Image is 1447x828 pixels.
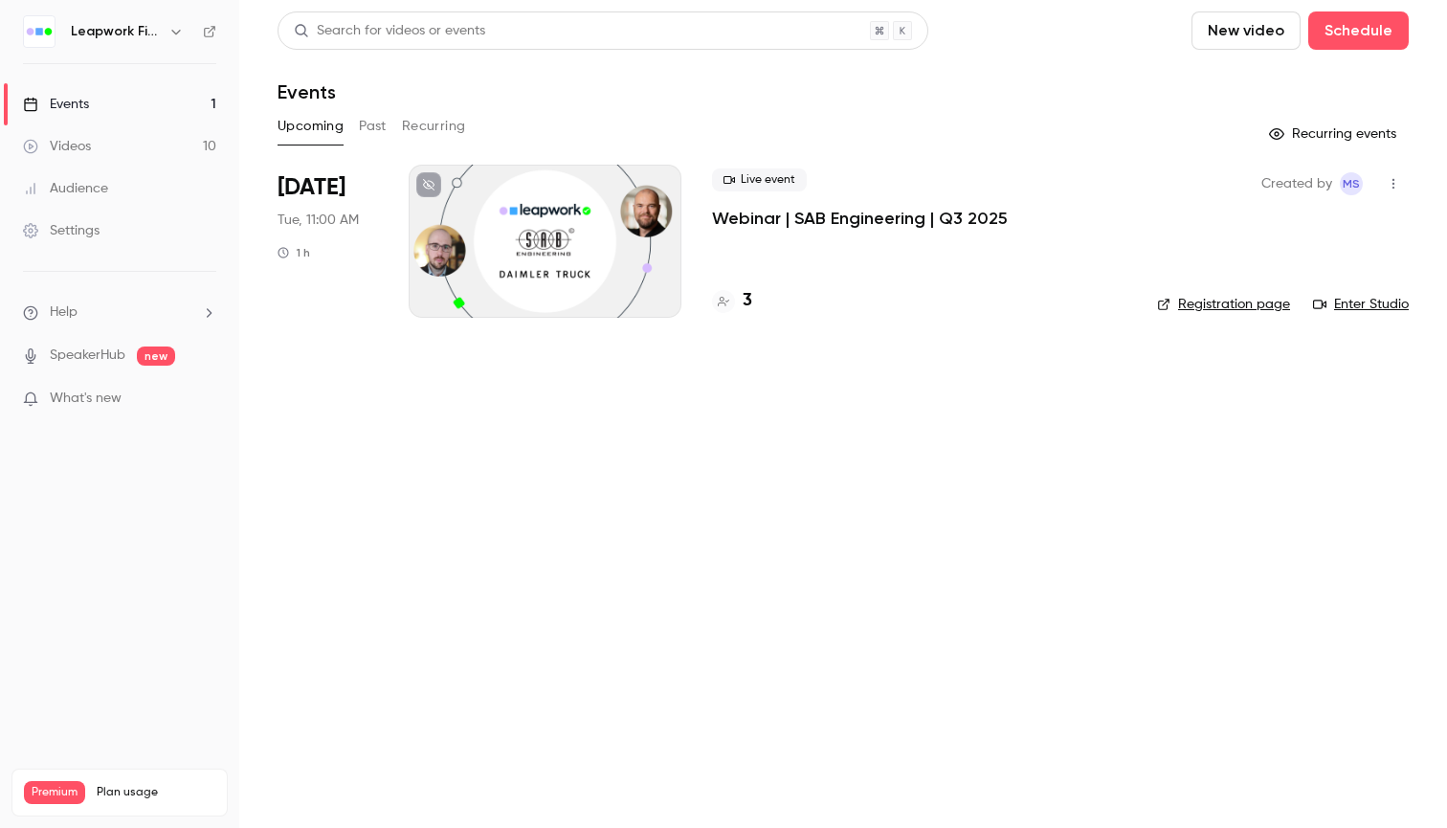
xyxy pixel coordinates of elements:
[712,207,1008,230] a: Webinar | SAB Engineering | Q3 2025
[278,165,378,318] div: Sep 9 Tue, 11:00 AM (Europe/Copenhagen)
[23,221,100,240] div: Settings
[278,80,336,103] h1: Events
[1261,172,1332,195] span: Created by
[278,245,310,260] div: 1 h
[1308,11,1409,50] button: Schedule
[24,16,55,47] img: Leapwork Field
[97,785,215,800] span: Plan usage
[294,21,485,41] div: Search for videos or events
[23,137,91,156] div: Videos
[278,111,344,142] button: Upcoming
[278,211,359,230] span: Tue, 11:00 AM
[50,346,125,366] a: SpeakerHub
[359,111,387,142] button: Past
[137,347,175,366] span: new
[712,168,807,191] span: Live event
[1313,295,1409,314] a: Enter Studio
[1343,172,1360,195] span: MS
[712,288,752,314] a: 3
[24,781,85,804] span: Premium
[1260,119,1409,149] button: Recurring events
[1340,172,1363,195] span: Marlena Swiderska
[1191,11,1301,50] button: New video
[23,302,216,323] li: help-dropdown-opener
[71,22,161,41] h6: Leapwork Field
[50,302,78,323] span: Help
[278,172,345,203] span: [DATE]
[1157,295,1290,314] a: Registration page
[50,389,122,409] span: What's new
[402,111,466,142] button: Recurring
[193,391,216,408] iframe: Noticeable Trigger
[743,288,752,314] h4: 3
[23,179,108,198] div: Audience
[23,95,89,114] div: Events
